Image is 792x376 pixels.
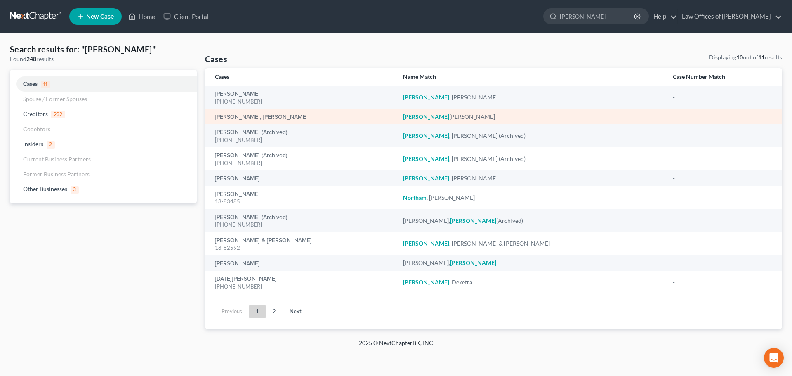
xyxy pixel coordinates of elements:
h4: Search results for: "[PERSON_NAME]" [10,43,197,55]
em: [PERSON_NAME] [450,259,496,266]
a: Insiders2 [10,137,197,152]
th: Case Number Match [666,68,783,86]
input: Search by name... [560,9,635,24]
a: Other Businesses3 [10,182,197,197]
div: - [673,278,773,286]
div: [PHONE_NUMBER] [215,283,390,291]
div: - [673,239,773,248]
span: 3 [71,186,79,194]
span: 232 [51,111,65,118]
div: , [PERSON_NAME] & [PERSON_NAME] [403,239,660,248]
em: [PERSON_NAME] [403,279,449,286]
div: , Deketra [403,278,660,286]
div: Displaying out of results [709,53,782,61]
a: [PERSON_NAME] (Archived) [215,153,288,158]
a: Current Business Partners [10,152,197,167]
div: [PHONE_NUMBER] [215,159,390,167]
th: Name Match [396,68,666,86]
div: , [PERSON_NAME] [403,93,660,102]
a: Cases11 [10,76,197,92]
div: - [673,155,773,163]
th: Cases [205,68,396,86]
strong: 10 [736,54,743,61]
div: Open Intercom Messenger [764,348,784,368]
a: Creditors232 [10,106,197,122]
a: Law Offices of [PERSON_NAME] [678,9,782,24]
span: 11 [41,81,50,88]
a: Next [283,305,308,318]
span: Spouse / Former Spouses [23,95,87,102]
div: - [673,113,773,121]
em: Northam [403,194,427,201]
a: 1 [249,305,266,318]
div: - [673,174,773,182]
div: [PHONE_NUMBER] [215,221,390,229]
em: [PERSON_NAME] [403,175,449,182]
div: , [PERSON_NAME] [403,174,660,182]
div: [PHONE_NUMBER] [215,98,390,106]
a: Former Business Partners [10,167,197,182]
div: [PERSON_NAME], (Archived) [403,217,660,225]
a: [PERSON_NAME] (Archived) [215,130,288,135]
strong: 11 [758,54,765,61]
div: Found results [10,55,197,63]
div: - [673,93,773,102]
div: - [673,217,773,225]
span: Other Businesses [23,185,67,192]
a: [PERSON_NAME] [215,176,260,182]
span: Former Business Partners [23,170,90,177]
span: Current Business Partners [23,156,91,163]
a: [PERSON_NAME] & [PERSON_NAME] [215,238,312,244]
div: , [PERSON_NAME] (Archived) [403,155,660,163]
div: 18-83485 [215,198,390,206]
a: [PERSON_NAME], [PERSON_NAME] [215,114,308,120]
div: [PHONE_NUMBER] [215,136,390,144]
a: [PERSON_NAME] [215,261,260,267]
em: [PERSON_NAME] [403,94,449,101]
a: Help [649,9,677,24]
div: - [673,132,773,140]
em: [PERSON_NAME] [403,132,449,139]
div: - [673,259,773,267]
div: [PERSON_NAME] [403,113,660,121]
a: Client Portal [159,9,213,24]
div: 18-82592 [215,244,390,252]
a: [DATE][PERSON_NAME] [215,276,277,282]
div: [PERSON_NAME], [403,259,660,267]
a: [PERSON_NAME] (Archived) [215,215,288,220]
div: - [673,194,773,202]
h4: Cases [205,53,227,65]
em: [PERSON_NAME] [403,240,449,247]
span: New Case [86,14,114,20]
a: Spouse / Former Spouses [10,92,197,106]
div: , [PERSON_NAME] [403,194,660,202]
em: [PERSON_NAME] [403,155,449,162]
span: Creditors [23,110,48,117]
div: , [PERSON_NAME] (Archived) [403,132,660,140]
span: Cases [23,80,38,87]
em: [PERSON_NAME] [450,217,496,224]
div: 2025 © NextChapterBK, INC [161,339,631,354]
a: 2 [266,305,283,318]
a: [PERSON_NAME] [215,91,260,97]
a: Codebtors [10,122,197,137]
strong: 248 [26,55,36,62]
a: Home [124,9,159,24]
em: [PERSON_NAME] [403,113,449,120]
span: Insiders [23,140,43,147]
a: [PERSON_NAME] [215,192,260,197]
span: 2 [47,141,55,149]
span: Codebtors [23,125,50,132]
